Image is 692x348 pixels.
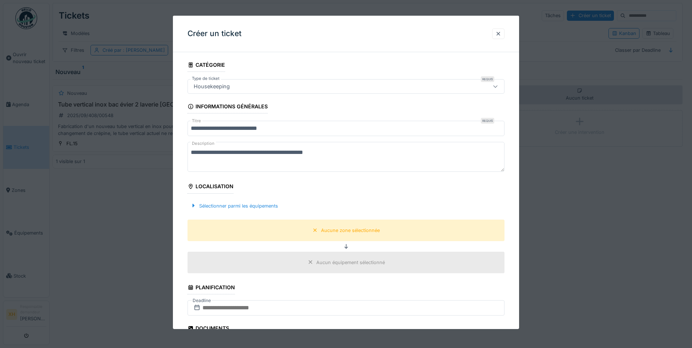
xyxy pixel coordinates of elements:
[481,118,494,124] div: Requis
[188,282,235,294] div: Planification
[190,118,202,124] label: Titre
[191,82,233,90] div: Housekeeping
[316,259,385,266] div: Aucun équipement sélectionné
[188,201,281,210] div: Sélectionner parmi les équipements
[188,181,233,193] div: Localisation
[192,297,212,305] label: Deadline
[188,323,229,335] div: Documents
[190,139,216,148] label: Description
[321,227,380,234] div: Aucune zone sélectionnée
[188,101,268,113] div: Informations générales
[190,76,221,82] label: Type de ticket
[481,76,494,82] div: Requis
[188,29,241,38] h3: Créer un ticket
[188,59,225,72] div: Catégorie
